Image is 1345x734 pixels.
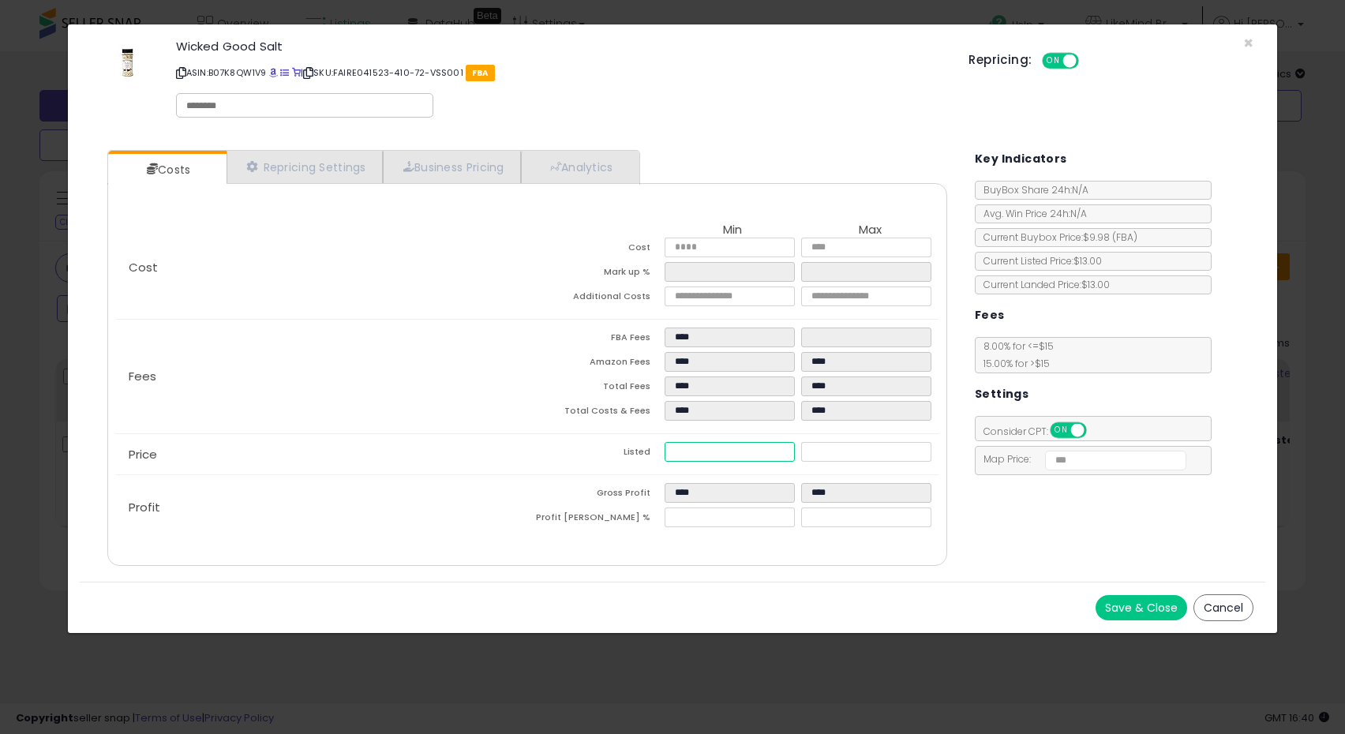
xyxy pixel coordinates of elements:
[269,66,278,79] a: BuyBox page
[1243,32,1253,54] span: ×
[466,65,495,81] span: FBA
[527,238,665,262] td: Cost
[527,483,665,507] td: Gross Profit
[280,66,289,79] a: All offer listings
[110,40,145,88] img: 31AW1H6X29L._SL60_.jpg
[976,425,1107,438] span: Consider CPT:
[527,352,665,376] td: Amazon Fees
[527,328,665,352] td: FBA Fees
[976,278,1110,291] span: Current Landed Price: $13.00
[116,261,527,274] p: Cost
[1083,230,1137,244] span: $9.98
[976,357,1050,370] span: 15.00 % for > $15
[975,384,1028,404] h5: Settings
[1043,54,1063,68] span: ON
[975,305,1005,325] h5: Fees
[1051,424,1071,437] span: ON
[976,183,1088,197] span: BuyBox Share 24h: N/A
[176,40,946,52] h3: Wicked Good Salt
[527,401,665,425] td: Total Costs & Fees
[527,507,665,532] td: Profit [PERSON_NAME] %
[976,452,1186,466] span: Map Price:
[116,501,527,514] p: Profit
[383,151,521,183] a: Business Pricing
[801,223,939,238] th: Max
[527,442,665,466] td: Listed
[527,262,665,286] td: Mark up %
[116,370,527,383] p: Fees
[116,448,527,461] p: Price
[665,223,802,238] th: Min
[176,60,946,85] p: ASIN: B07K8QW1V9 | SKU: FAIRE041523-410-72-VSS001
[976,254,1102,268] span: Current Listed Price: $13.00
[1076,54,1101,68] span: OFF
[521,151,638,183] a: Analytics
[975,149,1067,169] h5: Key Indicators
[108,154,225,185] a: Costs
[1193,594,1253,621] button: Cancel
[1112,230,1137,244] span: ( FBA )
[976,207,1087,220] span: Avg. Win Price 24h: N/A
[527,376,665,401] td: Total Fees
[292,66,301,79] a: Your listing only
[976,230,1137,244] span: Current Buybox Price:
[1084,424,1109,437] span: OFF
[968,54,1032,66] h5: Repricing:
[1096,595,1187,620] button: Save & Close
[527,286,665,311] td: Additional Costs
[976,339,1054,370] span: 8.00 % for <= $15
[227,151,383,183] a: Repricing Settings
